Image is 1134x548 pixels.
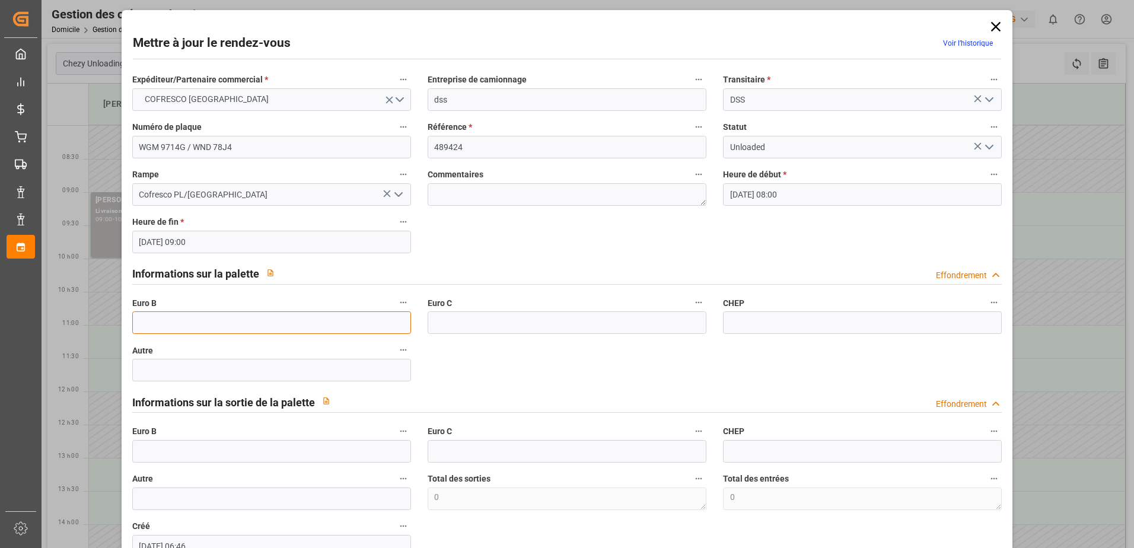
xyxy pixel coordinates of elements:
font: Créé [132,521,150,531]
button: CHEP [986,423,1002,439]
button: Euro C [691,295,706,310]
button: Référence * [691,119,706,135]
button: Créé [396,518,411,534]
font: CHEP [723,298,744,308]
div: Effondrement [936,398,987,410]
button: Ouvrir le menu [388,186,406,204]
button: Statut [986,119,1002,135]
button: Euro C [691,423,706,439]
button: View description [315,390,337,412]
font: Euro B [132,426,157,436]
button: Transitaire * [986,72,1002,87]
button: Expéditeur/Partenaire commercial * [396,72,411,87]
input: JJ-MM-AAAA HH :MM [132,231,411,253]
textarea: 0 [723,488,1002,510]
font: Entreprise de camionnage [428,75,527,84]
div: Effondrement [936,269,987,282]
font: Total des sorties [428,474,490,483]
textarea: 0 [428,488,706,510]
button: Entreprise de camionnage [691,72,706,87]
button: Total des entrées [986,471,1002,486]
button: Heure de fin * [396,214,411,230]
font: Euro B [132,298,157,308]
font: Expéditeur/Partenaire commercial [132,75,263,84]
font: Total des entrées [723,474,789,483]
font: Statut [723,122,747,132]
input: Type à rechercher/sélectionner [723,136,1002,158]
h2: Informations sur la sortie de la palette [132,394,315,410]
input: JJ-MM-AAAA HH :MM [723,183,1002,206]
button: Commentaires [691,167,706,182]
font: Heure de fin [132,217,179,227]
h2: Informations sur la palette [132,266,259,282]
font: Transitaire [723,75,765,84]
button: Autre [396,342,411,358]
span: COFRESCO [GEOGRAPHIC_DATA] [139,93,275,106]
button: Heure de début * [986,167,1002,182]
button: Total des sorties [691,471,706,486]
h2: Mettre à jour le rendez-vous [133,34,291,53]
button: CHEP [986,295,1002,310]
input: Type à rechercher/sélectionner [132,183,411,206]
button: Autre [396,471,411,486]
font: CHEP [723,426,744,436]
font: Référence [428,122,467,132]
button: Euro B [396,295,411,310]
font: Autre [132,346,153,355]
font: Heure de début [723,170,781,179]
button: Numéro de plaque [396,119,411,135]
font: Autre [132,474,153,483]
button: Ouvrir le menu [980,138,998,157]
a: Voir l’historique [943,39,993,47]
button: Ouvrir le menu [980,91,998,109]
font: Euro C [428,298,452,308]
button: Euro B [396,423,411,439]
font: Commentaires [428,170,483,179]
button: Ouvrir le menu [132,88,411,111]
button: View description [259,262,282,284]
button: Rampe [396,167,411,182]
font: Numéro de plaque [132,122,202,132]
font: Rampe [132,170,159,179]
font: Euro C [428,426,452,436]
